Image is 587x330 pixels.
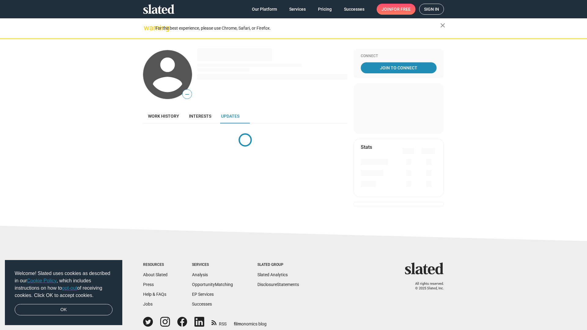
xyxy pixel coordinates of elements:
span: Our Platform [252,4,277,15]
a: DisclosureStatements [257,282,299,287]
a: dismiss cookie message [15,304,113,316]
a: Work history [143,109,184,123]
a: opt-out [62,285,77,291]
div: cookieconsent [5,260,122,325]
a: filmonomics blog [234,316,267,327]
a: Sign in [419,4,444,15]
a: OpportunityMatching [192,282,233,287]
a: Join To Connect [361,62,437,73]
span: Pricing [318,4,332,15]
a: Successes [192,302,212,306]
span: Sign in [424,4,439,14]
div: Connect [361,54,437,59]
div: For the best experience, please use Chrome, Safari, or Firefox. [155,24,440,32]
span: Join [382,4,411,15]
a: Services [284,4,311,15]
a: Slated Analytics [257,272,288,277]
a: Joinfor free [377,4,415,15]
a: Interests [184,109,216,123]
a: Analysis [192,272,208,277]
a: Help & FAQs [143,292,166,297]
a: Press [143,282,154,287]
span: Interests [189,114,211,119]
span: Work history [148,114,179,119]
mat-icon: close [439,22,446,29]
a: Updates [216,109,244,123]
a: Cookie Policy [27,278,57,283]
span: — [183,90,192,98]
span: for free [391,4,411,15]
div: Resources [143,262,168,267]
p: All rights reserved. © 2025 Slated, Inc. [409,282,444,291]
span: Welcome! Slated uses cookies as described in our , which includes instructions on how to of recei... [15,270,113,299]
a: Successes [339,4,369,15]
div: Services [192,262,233,267]
span: Updates [221,114,239,119]
span: Successes [344,4,364,15]
mat-icon: warning [144,24,151,31]
mat-card-title: Stats [361,144,372,150]
span: film [234,321,241,326]
a: Pricing [313,4,337,15]
a: EP Services [192,292,214,297]
a: Jobs [143,302,153,306]
a: RSS [212,317,227,327]
div: Slated Group [257,262,299,267]
span: Services [289,4,306,15]
a: Our Platform [247,4,282,15]
a: About Slated [143,272,168,277]
span: Join To Connect [362,62,435,73]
